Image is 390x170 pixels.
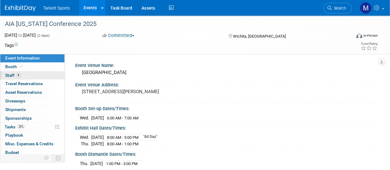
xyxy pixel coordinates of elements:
[107,116,138,120] span: 6:00 AM - 7:00 AM
[5,5,36,11] img: ExhibitDay
[233,34,285,39] span: Wichita, [GEOGRAPHIC_DATA]
[361,42,377,45] div: Event Rating
[5,42,18,48] td: Tags
[17,124,25,129] span: 20%
[5,107,26,112] span: Shipments
[90,160,103,167] td: [DATE]
[75,104,378,112] div: Booth Set-up Dates/Times:
[5,116,32,121] span: Sponsorships
[107,135,138,140] span: 8:00 AM - 5:00 PM
[41,154,52,162] td: Personalize Event Tab Strip
[0,71,64,80] a: Staff4
[91,134,104,141] td: [DATE]
[75,61,378,68] div: Event Venue Name:
[0,123,64,131] a: Tasks20%
[5,56,40,60] span: Event Information
[0,140,64,148] a: Misc. Expenses & Credits
[75,123,378,131] div: Exhibit Hall Dates/Times:
[52,154,65,162] td: Toggle Event Tabs
[80,160,90,167] td: Thu.
[332,6,346,10] span: Search
[5,133,23,138] span: Playbook
[0,54,64,62] a: Event Information
[363,33,378,38] div: In-Person
[323,32,378,41] div: Event Format
[5,81,43,86] span: Travel Reservations
[0,114,64,122] a: Sponsorships
[0,148,64,157] a: Budget
[0,80,64,88] a: Travel Reservations
[75,150,378,157] div: Booth Dismantle Dates/Times:
[80,114,91,121] td: Wed.
[0,88,64,97] a: Asset Reservations
[360,2,372,14] img: megan powell
[91,114,104,121] td: [DATE]
[140,134,157,141] td: "All Day"
[323,3,352,14] a: Search
[43,6,70,10] span: Tarkett Sports
[17,33,23,38] span: to
[5,64,24,69] span: Booth
[106,161,138,166] span: 1:00 PM - 3:00 PM
[0,131,64,139] a: Playbook
[37,34,50,38] span: (2 days)
[5,141,53,146] span: Misc. Expenses & Credits
[20,65,23,68] i: Booth reservation complete
[80,141,91,147] td: Thu.
[75,80,378,88] div: Event Venue Address:
[16,73,21,77] span: 4
[0,63,64,71] a: Booth
[91,141,104,147] td: [DATE]
[5,150,19,155] span: Budget
[5,33,36,38] span: [DATE] [DATE]
[80,68,373,77] div: [GEOGRAPHIC_DATA]
[0,97,64,105] a: Giveaways
[82,89,195,94] pre: [STREET_ADDRESS][PERSON_NAME]
[5,73,21,78] span: Staff
[5,98,25,103] span: Giveaways
[100,32,137,39] button: Committed
[0,106,64,114] a: Shipments
[80,134,91,141] td: Wed.
[107,142,138,146] span: 8:00 AM - 1:00 PM
[5,124,25,129] span: Tasks
[356,33,362,38] img: Format-Inperson.png
[3,19,346,30] div: AIA [US_STATE] Conference 2025
[5,90,42,95] span: Asset Reservations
